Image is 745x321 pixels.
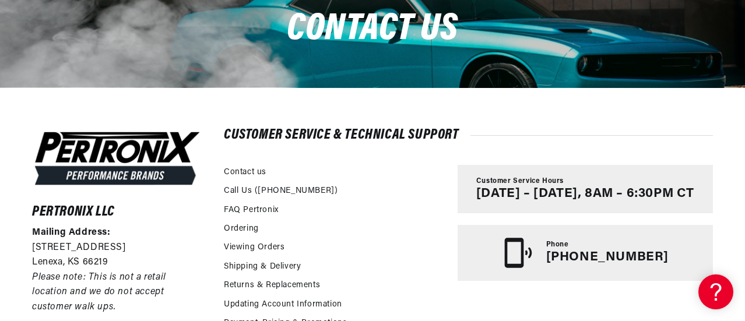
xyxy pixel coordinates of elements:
strong: Mailing Address: [32,228,111,237]
a: Call Us ([PHONE_NUMBER]) [224,185,338,197]
h6: Pertronix LLC [32,206,202,218]
p: [DATE] – [DATE], 8AM – 6:30PM CT [476,186,694,202]
span: Customer Service Hours [476,177,564,186]
a: Phone [PHONE_NUMBER] [458,225,713,281]
p: [STREET_ADDRESS] [32,241,202,256]
a: Contact us [224,166,266,179]
a: FAQ Pertronix [224,204,279,217]
span: Contact us [287,10,458,48]
p: [PHONE_NUMBER] [546,250,669,265]
h2: Customer Service & Technical Support [224,129,713,141]
a: Returns & Replacements [224,279,320,292]
p: Lenexa, KS 66219 [32,255,202,270]
span: Phone [546,240,569,250]
a: Viewing Orders [224,241,284,254]
em: Please note: This is not a retail location and we do not accept customer walk ups. [32,273,166,312]
a: Shipping & Delivery [224,260,301,273]
a: Updating Account Information [224,298,342,311]
a: Ordering [224,223,259,235]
